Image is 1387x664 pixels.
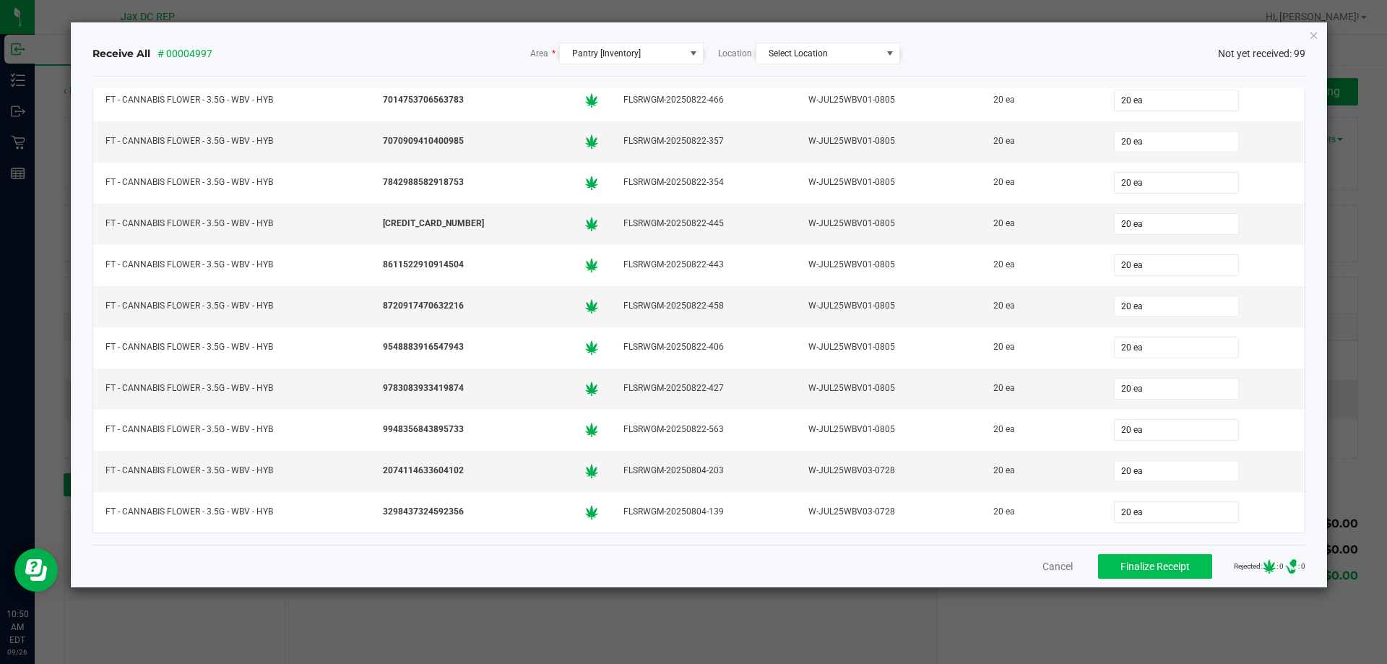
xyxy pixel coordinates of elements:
div: W-JUL25WBV01-0805 [805,296,972,316]
button: Finalize Receipt [1098,554,1212,579]
input: 0 ea [1115,420,1238,440]
div: FT - CANNABIS FLOWER - 3.5G - WBV - HYB [102,254,362,275]
button: Cancel [1042,559,1073,574]
div: FLSRWGM-20250804-203 [620,460,787,481]
div: W-JUL25WBV01-0805 [805,90,972,111]
span: 8720917470632216 [383,299,464,313]
span: Receive All [92,46,150,61]
div: 20 ea [990,501,1092,522]
span: 7070909410400985 [383,134,464,148]
div: W-JUL25WBV03-0728 [805,460,972,481]
div: 20 ea [990,213,1092,234]
div: FT - CANNABIS FLOWER - 3.5G - WBV - HYB [102,90,362,111]
span: 9948356843895733 [383,423,464,436]
span: Not yet received: 99 [1218,46,1305,61]
div: 20 ea [990,419,1092,440]
div: W-JUL25WBV01-0805 [805,172,972,193]
input: 0 ea [1115,131,1238,152]
div: FT - CANNABIS FLOWER - 3.5G - WBV - HYB [102,378,362,399]
span: NO DATA FOUND [756,43,900,64]
div: FLSRWGM-20250822-357 [620,131,787,152]
input: 0 ea [1115,296,1238,316]
input: 0 ea [1115,90,1238,111]
div: FLSRWGM-20250822-406 [620,337,787,358]
div: W-JUL25WBV01-0805 [805,419,972,440]
span: Pantry [Inventory] [572,48,641,59]
input: 0 ea [1115,502,1238,522]
div: W-JUL25WBV01-0805 [805,378,972,399]
input: 0 ea [1115,379,1238,399]
span: 9548883916547943 [383,340,464,354]
iframe: Resource center [14,548,58,592]
input: 0 ea [1115,255,1238,275]
div: 20 ea [990,378,1092,399]
div: FT - CANNABIS FLOWER - 3.5G - WBV - HYB [102,460,362,481]
span: Number of Cannabis barcodes either fully or partially rejected [1262,559,1276,574]
div: FT - CANNABIS FLOWER - 3.5G - WBV - HYB [102,213,362,234]
span: Rejected: : 0 : 0 [1234,559,1305,574]
div: FT - CANNABIS FLOWER - 3.5G - WBV - HYB [102,501,362,522]
div: FT - CANNABIS FLOWER - 3.5G - WBV - HYB [102,172,362,193]
span: 8611522910914504 [383,258,464,272]
div: W-JUL25WBV03-0728 [805,501,972,522]
span: 9783083933419874 [383,381,464,395]
input: 0 ea [1115,337,1238,358]
div: W-JUL25WBV01-0805 [805,254,972,275]
span: 7014753706563783 [383,93,464,107]
div: FLSRWGM-20250822-445 [620,213,787,234]
div: FLSRWGM-20250822-354 [620,172,787,193]
div: FLSRWGM-20250822-466 [620,90,787,111]
span: Location [718,47,752,60]
div: FT - CANNABIS FLOWER - 3.5G - WBV - HYB [102,337,362,358]
span: # 00004997 [157,46,212,61]
div: FLSRWGM-20250822-458 [620,296,787,316]
div: 20 ea [990,460,1092,481]
div: FLSRWGM-20250822-563 [620,419,787,440]
div: FT - CANNABIS FLOWER - 3.5G - WBV - HYB [102,131,362,152]
div: FT - CANNABIS FLOWER - 3.5G - WBV - HYB [102,419,362,440]
span: 7842988582918753 [383,176,464,189]
span: Area [530,47,556,60]
div: FLSRWGM-20250822-427 [620,378,787,399]
span: Select Location [769,48,828,59]
div: FLSRWGM-20250822-443 [620,254,787,275]
div: W-JUL25WBV01-0805 [805,213,972,234]
span: 2074114633604102 [383,464,464,478]
span: Number of Delivery Device barcodes either fully or partially rejected [1284,559,1298,574]
div: 20 ea [990,131,1092,152]
span: [CREDIT_CARD_NUMBER] [383,217,484,230]
div: FLSRWGM-20250804-139 [620,501,787,522]
input: 0 ea [1115,173,1238,193]
input: 0 ea [1115,461,1238,481]
div: W-JUL25WBV01-0805 [805,337,972,358]
div: 20 ea [990,254,1092,275]
span: Finalize Receipt [1120,561,1190,572]
input: 0 ea [1115,214,1238,234]
div: 20 ea [990,172,1092,193]
div: 20 ea [990,296,1092,316]
div: W-JUL25WBV01-0805 [805,131,972,152]
div: 20 ea [990,337,1092,358]
span: 3298437324592356 [383,505,464,519]
button: Close [1309,26,1319,43]
div: 20 ea [990,90,1092,111]
div: FT - CANNABIS FLOWER - 3.5G - WBV - HYB [102,296,362,316]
